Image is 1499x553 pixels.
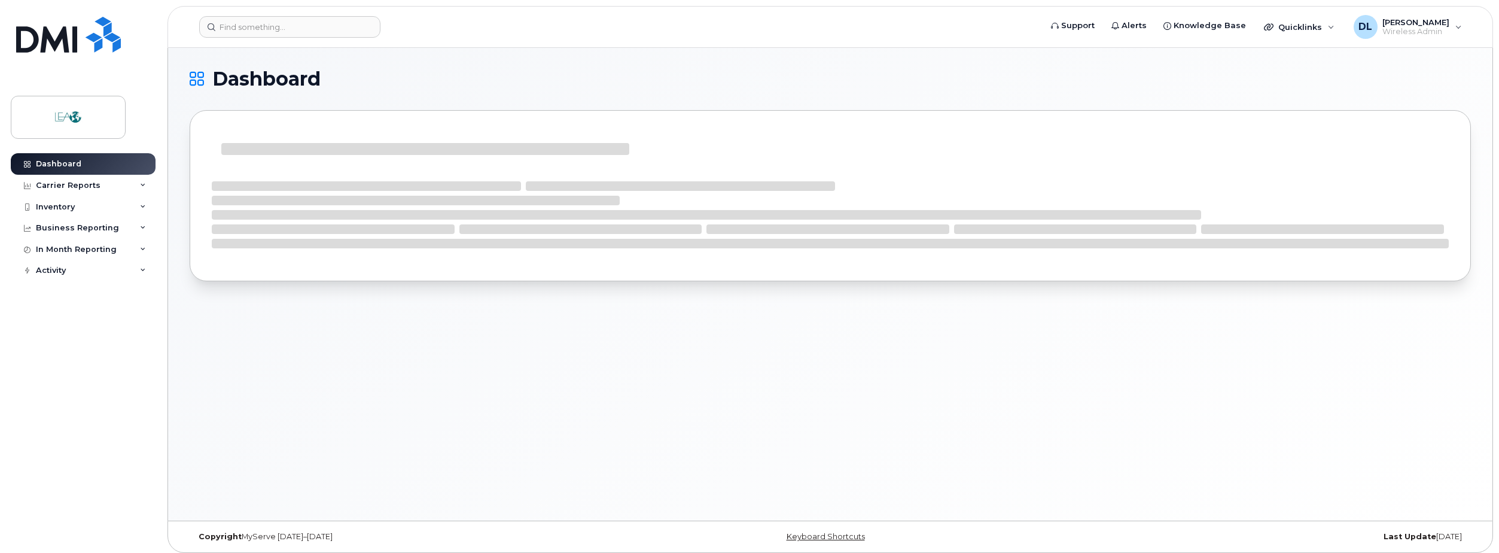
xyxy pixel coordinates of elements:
[1384,532,1436,541] strong: Last Update
[190,532,617,542] div: MyServe [DATE]–[DATE]
[1044,532,1471,542] div: [DATE]
[212,70,321,88] span: Dashboard
[787,532,865,541] a: Keyboard Shortcuts
[199,532,242,541] strong: Copyright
